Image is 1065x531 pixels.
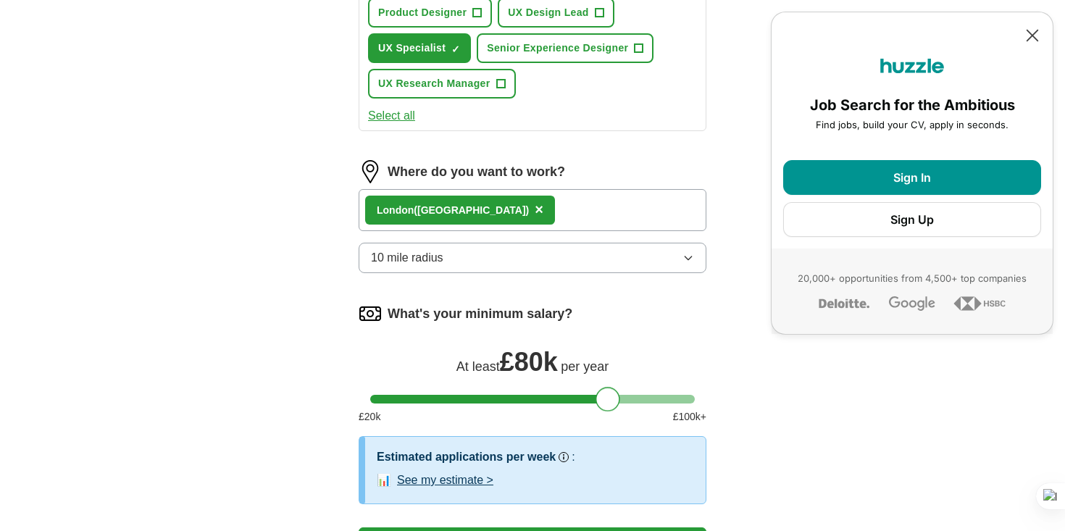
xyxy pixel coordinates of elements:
[371,249,443,267] span: 10 mile radius
[359,243,706,273] button: 10 mile radius
[359,302,382,325] img: salary.png
[535,199,543,221] button: ×
[535,201,543,217] span: ×
[477,33,653,63] button: Senior Experience Designer
[377,448,556,466] h3: Estimated applications per week
[508,5,588,20] span: UX Design Lead
[377,204,396,216] strong: Lon
[359,160,382,183] img: location.png
[359,409,380,425] span: £ 20 k
[561,359,609,374] span: per year
[378,5,467,20] span: Product Designer
[500,347,558,377] span: £ 80k
[414,204,529,216] span: ([GEOGRAPHIC_DATA])
[388,304,572,324] label: What's your minimum salary?
[451,43,460,55] span: ✓
[388,162,565,182] label: Where do you want to work?
[368,107,415,125] button: Select all
[378,41,446,56] span: UX Specialist
[378,76,490,91] span: UX Research Manager
[377,203,529,218] div: don
[487,41,628,56] span: Senior Experience Designer
[397,472,493,489] button: See my estimate >
[572,448,575,466] h3: :
[368,69,516,99] button: UX Research Manager
[377,472,391,489] span: 📊
[368,33,471,63] button: UX Specialist✓
[456,359,500,374] span: At least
